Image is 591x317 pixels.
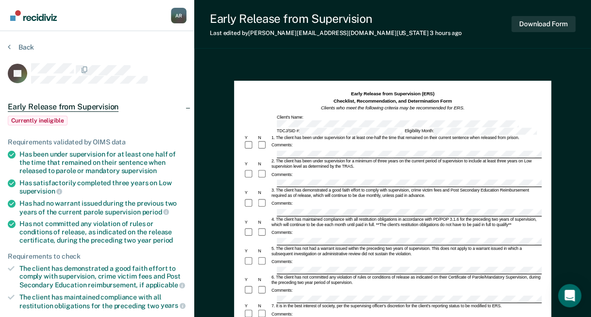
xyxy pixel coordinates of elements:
[333,98,452,104] strong: Checklist, Recommendation, and Determination Form
[161,301,186,309] span: years
[511,16,575,32] button: Download Form
[404,127,538,134] div: Eligibility Month:
[257,161,270,167] div: N
[8,138,186,146] div: Requirements validated by OIMS data
[8,102,118,112] span: Early Release from Supervision
[243,278,256,283] div: Y
[270,159,541,170] div: 2. The client has been under supervision for a minimum of three years on the current period of su...
[19,264,186,289] div: The client has demonstrated a good faith effort to comply with supervision, crime victim fees and...
[19,179,186,195] div: Has satisfactorily completed three years on Low
[19,187,62,195] span: supervision
[19,150,186,175] div: Has been under supervision for at least one half of the time that remained on their sentence when...
[430,30,462,36] span: 3 hours ago
[558,284,581,307] div: Open Intercom Messenger
[19,199,186,216] div: Has had no warrant issued during the previous two years of the current parole supervision
[321,106,464,111] em: Clients who meet the following criteria may be recommended for ERS.
[270,312,293,317] div: Comments:
[351,91,434,96] strong: Early Release from Supervision (ERS)
[243,191,256,196] div: Y
[243,248,256,254] div: Y
[8,116,68,125] span: Currently ineligible
[171,8,186,23] button: Profile dropdown button
[19,293,186,310] div: The client has maintained compliance with all restitution obligations for the preceding two
[270,259,293,264] div: Comments:
[210,12,462,26] div: Early Release from Supervision
[257,278,270,283] div: N
[270,172,293,177] div: Comments:
[243,161,256,167] div: Y
[270,217,541,228] div: 4. The client has maintained compliance with all restitution obligations in accordance with PD/PO...
[243,135,256,141] div: Y
[270,275,541,285] div: 6. The client has not committed any violation of rules or conditions of release as indicated on t...
[243,219,256,225] div: Y
[270,135,541,141] div: 1. The client has been under supervision for at least one-half the time that remained on their cu...
[257,219,270,225] div: N
[10,10,57,21] img: Recidiviz
[270,230,293,235] div: Comments:
[275,115,541,127] div: Client's Name:
[270,143,293,148] div: Comments:
[210,30,462,36] div: Last edited by [PERSON_NAME][EMAIL_ADDRESS][DOMAIN_NAME][US_STATE]
[257,191,270,196] div: N
[171,8,186,23] div: A R
[142,208,169,216] span: period
[8,252,186,261] div: Requirements to check
[243,304,256,309] div: Y
[270,188,541,198] div: 3. The client has demonstrated a good faith effort to comply with supervision, crime victim fees ...
[270,246,541,257] div: 5. The client has not had a warrant issued within the preceding two years of supervision. This do...
[8,43,34,52] button: Back
[153,236,173,244] span: period
[146,281,185,289] span: applicable
[257,304,270,309] div: N
[121,167,157,175] span: supervision
[270,201,293,206] div: Comments:
[19,220,186,244] div: Has not committed any violation of rules or conditions of release, as indicated on the release ce...
[270,288,293,293] div: Comments:
[257,135,270,141] div: N
[275,127,403,134] div: TDCJ/SID #:
[270,304,541,309] div: 7. It is in the best interest of society, per the supervising officer's discretion for the client...
[257,248,270,254] div: N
